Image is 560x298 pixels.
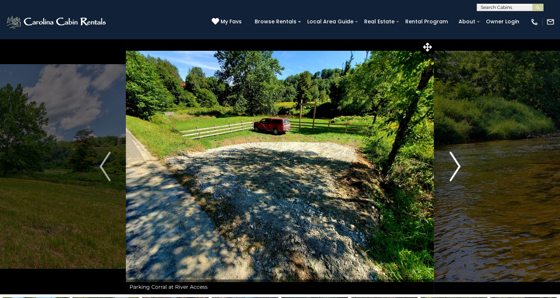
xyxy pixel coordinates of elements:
[6,14,108,29] img: White-1-2.png
[361,16,398,27] a: Real Estate
[402,16,452,27] a: Rental Program
[530,18,539,26] img: phone-regular-white.png
[434,39,476,294] button: Next
[304,16,357,27] a: Local Area Guide
[546,18,554,26] img: mail-regular-white.png
[212,18,244,26] a: My Favs
[449,152,460,181] img: arrow
[482,16,523,27] a: Owner Login
[221,18,242,26] span: My Favs
[126,279,434,294] div: Parking Corral at River Access
[100,152,111,181] img: arrow
[251,16,300,27] a: Browse Rentals
[84,39,126,294] button: Previous
[455,16,479,27] a: About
